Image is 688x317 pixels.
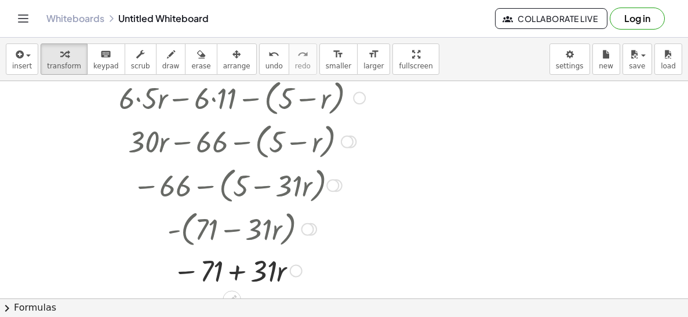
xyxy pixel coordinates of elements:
button: Toggle navigation [14,9,32,28]
button: fullscreen [392,43,439,75]
button: transform [41,43,88,75]
span: load [661,62,676,70]
span: settings [556,62,584,70]
span: larger [363,62,384,70]
button: redoredo [289,43,317,75]
i: redo [297,48,308,61]
span: save [629,62,645,70]
span: insert [12,62,32,70]
i: undo [268,48,279,61]
button: load [654,43,682,75]
button: undoundo [259,43,289,75]
i: format_size [333,48,344,61]
button: draw [156,43,186,75]
span: Collaborate Live [505,13,598,24]
button: format_sizelarger [357,43,390,75]
span: redo [295,62,311,70]
div: Edit math [223,290,241,309]
span: smaller [326,62,351,70]
button: save [623,43,652,75]
i: format_size [368,48,379,61]
button: arrange [217,43,257,75]
span: keypad [93,62,119,70]
span: scrub [131,62,150,70]
button: format_sizesmaller [319,43,358,75]
button: erase [185,43,217,75]
button: scrub [125,43,156,75]
button: settings [549,43,590,75]
span: draw [162,62,180,70]
span: transform [47,62,81,70]
a: Whiteboards [46,13,104,24]
button: Collaborate Live [495,8,607,29]
span: undo [265,62,283,70]
button: insert [6,43,38,75]
button: Log in [610,8,665,30]
span: erase [191,62,210,70]
span: arrange [223,62,250,70]
span: new [599,62,613,70]
span: fullscreen [399,62,432,70]
i: keyboard [100,48,111,61]
button: keyboardkeypad [87,43,125,75]
button: new [592,43,620,75]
